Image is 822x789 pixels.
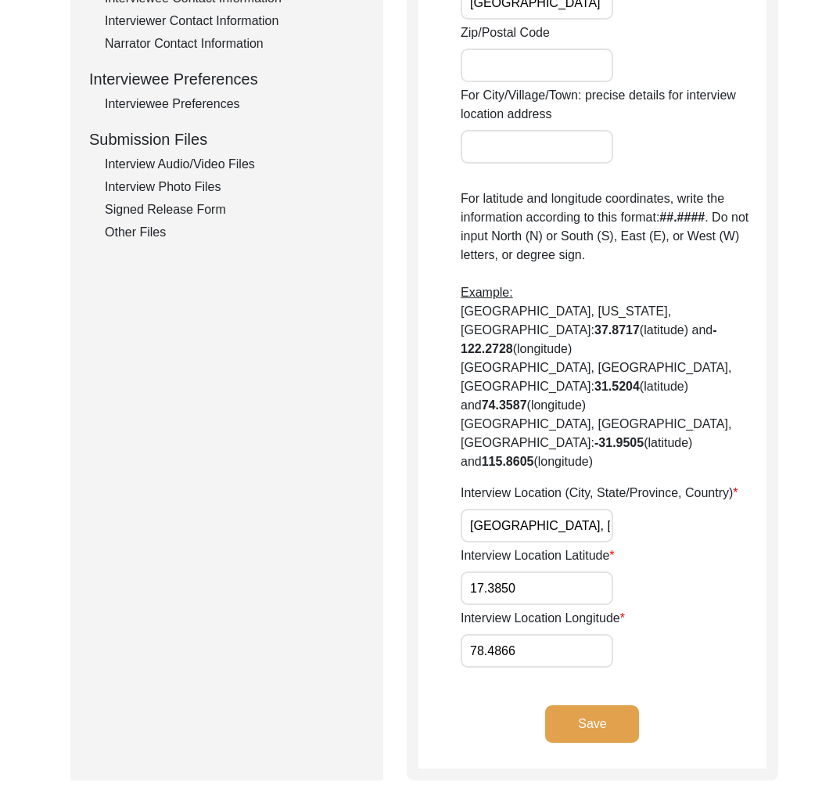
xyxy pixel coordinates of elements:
[105,95,364,113] div: Interviewee Preferences
[89,67,364,91] div: Interviewee Preferences
[594,436,644,449] b: -31.9505
[461,484,738,503] label: Interview Location (City, State/Province, Country)
[105,12,364,31] div: Interviewer Contact Information
[461,189,766,471] p: For latitude and longitude coordinates, write the information according to this format: . Do not ...
[482,455,534,468] b: 115.8605
[105,34,364,53] div: Narrator Contact Information
[461,286,513,299] span: Example:
[482,398,527,412] b: 74.3587
[461,86,766,124] label: For City/Village/Town: precise details for interview location address
[105,155,364,174] div: Interview Audio/Video Files
[89,128,364,151] div: Submission Files
[105,223,364,242] div: Other Files
[105,178,364,196] div: Interview Photo Files
[659,211,705,224] b: ##.####
[461,609,625,628] label: Interview Location Longitude
[461,23,550,42] label: Zip/Postal Code
[594,380,640,393] b: 31.5204
[461,546,615,565] label: Interview Location Latitude
[594,323,640,337] b: 37.8717
[545,705,639,743] button: Save
[105,200,364,219] div: Signed Release Form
